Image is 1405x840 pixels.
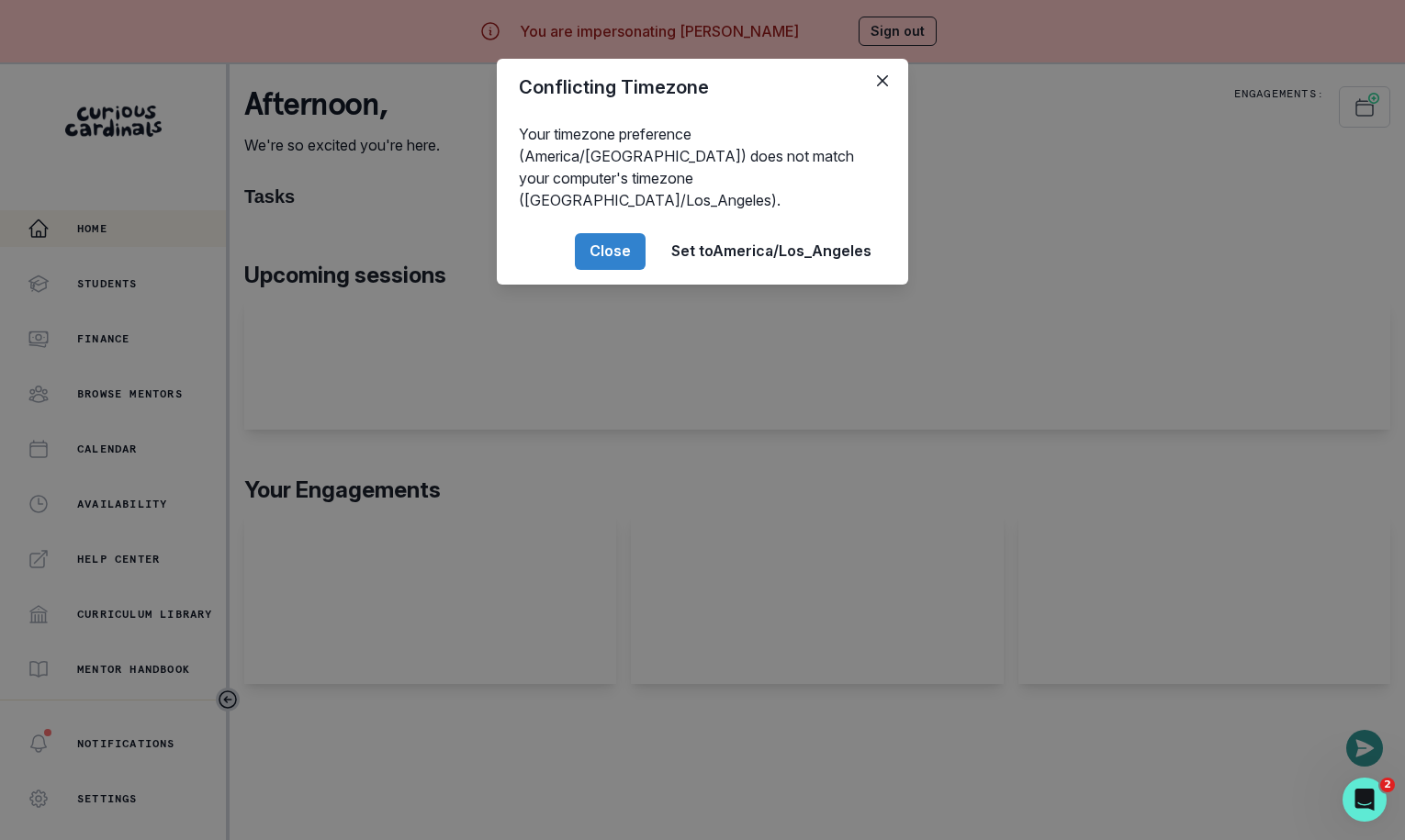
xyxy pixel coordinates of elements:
[657,233,886,270] button: Set toAmerica/Los_Angeles
[868,66,897,95] button: Close
[575,233,646,270] button: Close
[1380,778,1395,792] span: 2
[497,116,908,218] div: Your timezone preference (America/[GEOGRAPHIC_DATA]) does not match your computer's timezone ([GE...
[497,59,908,116] header: Conflicting Timezone
[1343,778,1387,822] iframe: Intercom live chat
